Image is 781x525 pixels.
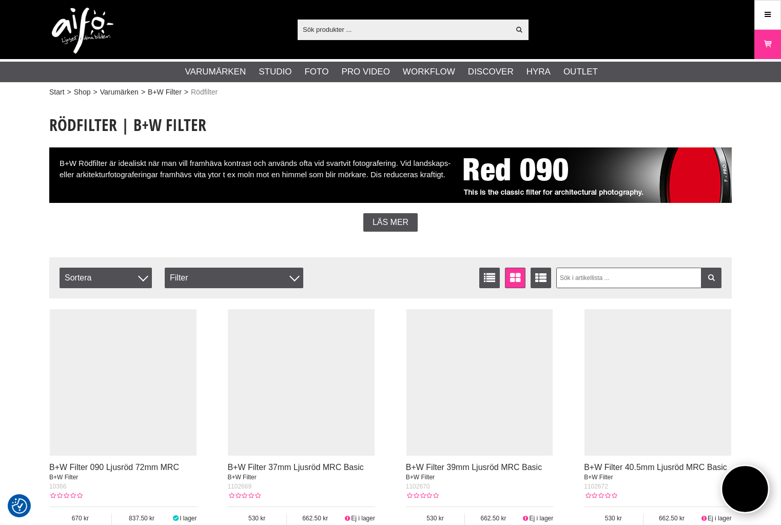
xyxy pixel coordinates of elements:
span: Rödfilter [191,87,218,98]
span: Sortera [60,268,152,288]
span: B+W Filter [584,474,613,481]
span: 662.50 [465,514,522,523]
div: Kundbetyg: 0 [49,491,82,500]
span: 530 [406,514,465,523]
h1: Rödfilter | B+W Filter [49,114,732,136]
span: > [67,87,71,98]
span: I lager [180,515,197,522]
span: B+W Filter [227,474,256,481]
a: Workflow [403,65,455,79]
span: Ej i lager [708,515,732,522]
div: B+W Rödfilter är idealiskt när man vill framhäva kontrast och används ofta vid svartvit fotografe... [49,147,732,203]
a: B+W Filter 090 Ljusröd 72mm MRC [49,463,179,472]
i: Ej i lager [700,515,708,522]
a: B+W Filter [148,87,182,98]
button: Samtyckesinställningar [12,497,27,515]
i: I lager [171,515,180,522]
span: 837.50 [112,514,172,523]
img: logo.png [52,8,113,54]
span: > [184,87,188,98]
a: Pro Video [341,65,389,79]
span: 530 [584,514,643,523]
a: Outlet [563,65,598,79]
a: B+W Filter 37mm Ljusröd MRC Basic [227,463,363,472]
a: Shop [74,87,91,98]
span: 1102669 [227,483,251,490]
a: B+W Filter 40.5mm Ljusröd MRC Basic [584,463,727,472]
a: Hyra [526,65,551,79]
div: Filter [165,268,303,288]
span: 10366 [49,483,66,490]
div: Kundbetyg: 0 [584,491,617,500]
div: Kundbetyg: 0 [406,491,439,500]
span: 530 [227,514,286,523]
a: Varumärken [100,87,139,98]
span: Ej i lager [351,515,375,522]
span: > [93,87,97,98]
span: Läs mer [373,218,408,227]
div: Kundbetyg: 0 [227,491,260,500]
a: Filtrera [701,268,721,288]
a: Start [49,87,65,98]
span: B+W Filter [406,474,435,481]
span: 1102670 [406,483,430,490]
a: Foto [304,65,328,79]
i: Ej i lager [522,515,530,522]
a: B+W Filter 39mm Ljusröd MRC Basic [406,463,542,472]
img: Revisit consent button [12,498,27,514]
span: Ej i lager [530,515,554,522]
span: 662.50 [287,514,344,523]
a: Utökad listvisning [531,268,551,288]
input: Sök produkter ... [298,22,510,37]
a: Varumärken [185,65,246,79]
span: 670 [49,514,111,523]
a: Discover [468,65,514,79]
a: Listvisning [479,268,500,288]
span: 1102672 [584,483,608,490]
span: B+W Filter [49,474,78,481]
span: > [141,87,145,98]
a: Fönstervisning [505,268,525,288]
a: Studio [259,65,291,79]
input: Sök i artikellista ... [556,268,722,288]
i: Ej i lager [343,515,351,522]
span: 662.50 [643,514,700,523]
img: B+W Filter Ljusröd 090 [455,147,732,203]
